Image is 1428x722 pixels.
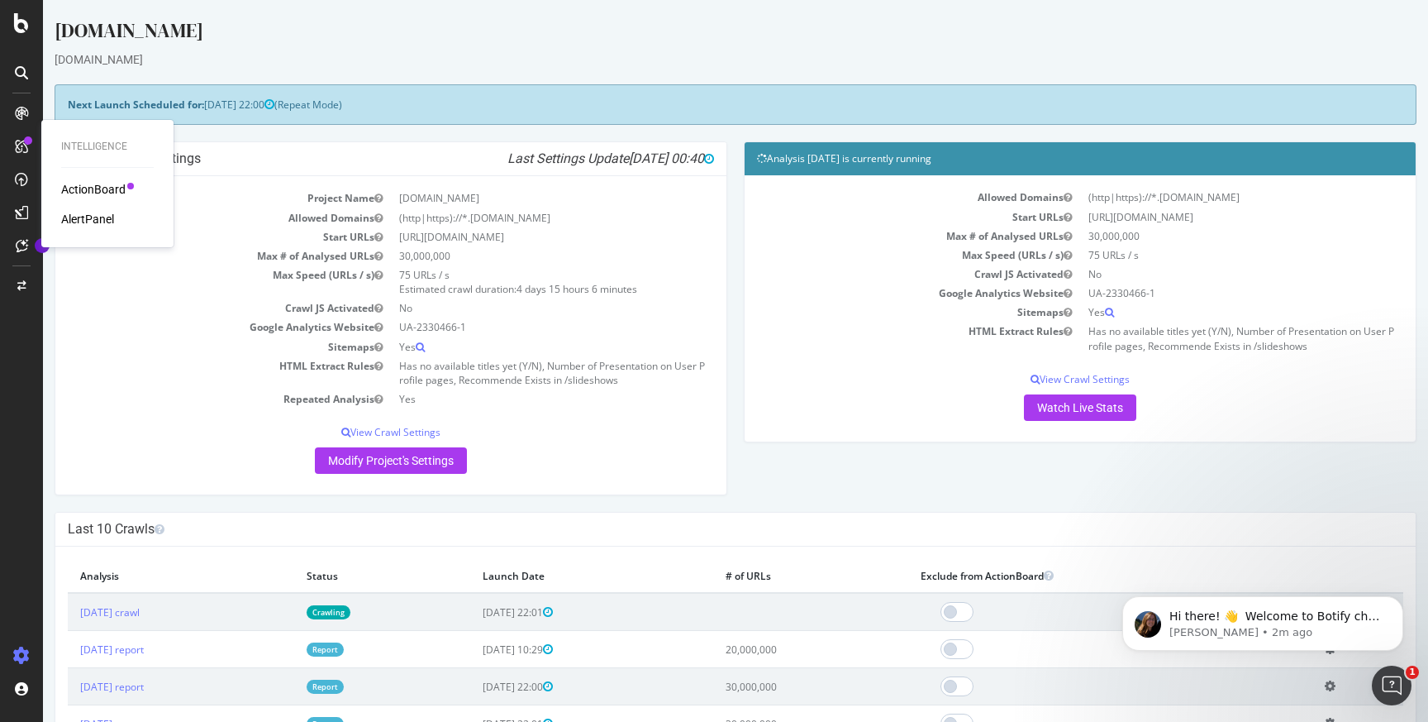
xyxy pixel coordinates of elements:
[161,98,231,112] span: [DATE] 22:00
[714,322,1037,355] td: HTML Extract Rules
[1037,188,1360,207] td: (http|https)://*.[DOMAIN_NAME]
[37,680,101,694] a: [DATE] report
[25,521,1360,538] h4: Last 10 Crawls
[25,98,161,112] strong: Next Launch Scheduled for:
[1037,227,1360,246] td: 30,000,000
[25,227,348,246] td: Start URLs
[35,238,50,253] div: Tooltip anchor
[440,680,510,694] span: [DATE] 22:00
[264,680,301,694] a: Report
[12,51,1373,68] div: [DOMAIN_NAME]
[25,246,348,265] td: Max # of Analysed URLs
[25,265,348,299] td: Max Speed (URLs / s)
[264,605,307,619] a: Crawling
[25,390,348,409] td: Repeated Analysis
[714,188,1037,207] td: Allowed Domains
[348,208,671,227] td: (http|https)://*.[DOMAIN_NAME]
[586,151,671,166] span: [DATE] 00:40
[264,643,301,657] a: Report
[25,559,251,593] th: Analysis
[865,559,1269,593] th: Exclude from ActionBoard
[25,189,348,208] td: Project Name
[348,265,671,299] td: 75 URLs / s Estimated crawl duration:
[61,181,126,198] a: ActionBoard
[464,151,671,167] i: Last Settings Update
[25,337,348,356] td: Sitemaps
[61,211,114,227] a: AlertPanel
[714,246,1037,265] td: Max Speed (URLs / s)
[474,282,594,296] span: 4 days 15 hours 6 minutes
[37,643,101,657] a: [DATE] report
[1037,322,1360,355] td: Has no available titles yet (Y/N), Number of Presentation on User Profile pages, Recommende Exist...
[440,605,510,619] span: [DATE] 22:01
[714,208,1037,227] td: Start URLs
[981,394,1093,421] a: Watch Live Stats
[348,246,671,265] td: 30,000,000
[25,318,348,337] td: Google Analytics Website
[440,643,510,657] span: [DATE] 10:29
[348,227,671,246] td: [URL][DOMAIN_NAME]
[251,559,427,593] th: Status
[348,337,671,356] td: Yes
[670,559,865,593] th: # of URLs
[714,303,1037,322] td: Sitemaps
[1037,208,1360,227] td: [URL][DOMAIN_NAME]
[427,559,671,593] th: Launch Date
[1406,666,1419,679] span: 1
[1097,562,1428,677] iframe: Intercom notifications message
[25,356,348,390] td: HTML Extract Rules
[37,605,97,619] a: [DATE] crawl
[12,17,1373,51] div: [DOMAIN_NAME]
[1037,284,1360,303] td: UA-2330466-1
[714,151,1360,167] h4: Analysis [DATE] is currently running
[714,284,1037,303] td: Google Analytics Website
[1037,265,1360,284] td: No
[1372,666,1411,705] iframe: Intercom live chat
[25,425,671,439] p: View Crawl Settings
[25,208,348,227] td: Allowed Domains
[714,372,1360,386] p: View Crawl Settings
[1037,303,1360,322] td: Yes
[272,447,424,474] a: Modify Project's Settings
[714,227,1037,246] td: Max # of Analysed URLs
[348,318,671,337] td: UA-2330466-1
[348,390,671,409] td: Yes
[1037,246,1360,265] td: 75 URLs / s
[714,265,1037,284] td: Crawl JS Activated
[348,189,671,208] td: [DOMAIN_NAME]
[670,631,865,668] td: 20,000,000
[348,299,671,318] td: No
[25,299,348,318] td: Crawl JS Activated
[25,151,671,167] h4: Project Global Settings
[348,356,671,390] td: Has no available titles yet (Y/N), Number of Presentation on User Profile pages, Recommende Exist...
[61,140,154,154] div: Intelligence
[12,84,1373,125] div: (Repeat Mode)
[670,668,865,705] td: 30,000,000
